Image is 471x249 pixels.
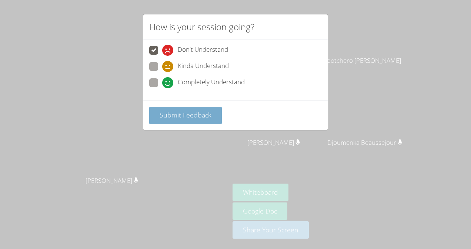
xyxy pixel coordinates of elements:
span: Completely Understand [178,77,245,88]
span: Kinda Understand [178,61,229,72]
button: Submit Feedback [149,107,222,124]
span: Submit Feedback [160,110,211,119]
h2: How is your session going? [149,20,254,34]
span: Don't Understand [178,45,228,56]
